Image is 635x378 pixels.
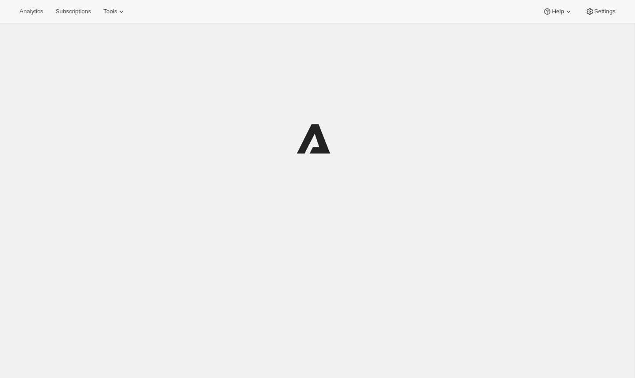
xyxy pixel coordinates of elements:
span: Subscriptions [55,8,91,15]
button: Help [538,5,578,18]
span: Analytics [19,8,43,15]
button: Subscriptions [50,5,96,18]
button: Tools [98,5,131,18]
button: Analytics [14,5,48,18]
span: Help [552,8,564,15]
button: Settings [580,5,621,18]
span: Tools [103,8,117,15]
span: Settings [594,8,616,15]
